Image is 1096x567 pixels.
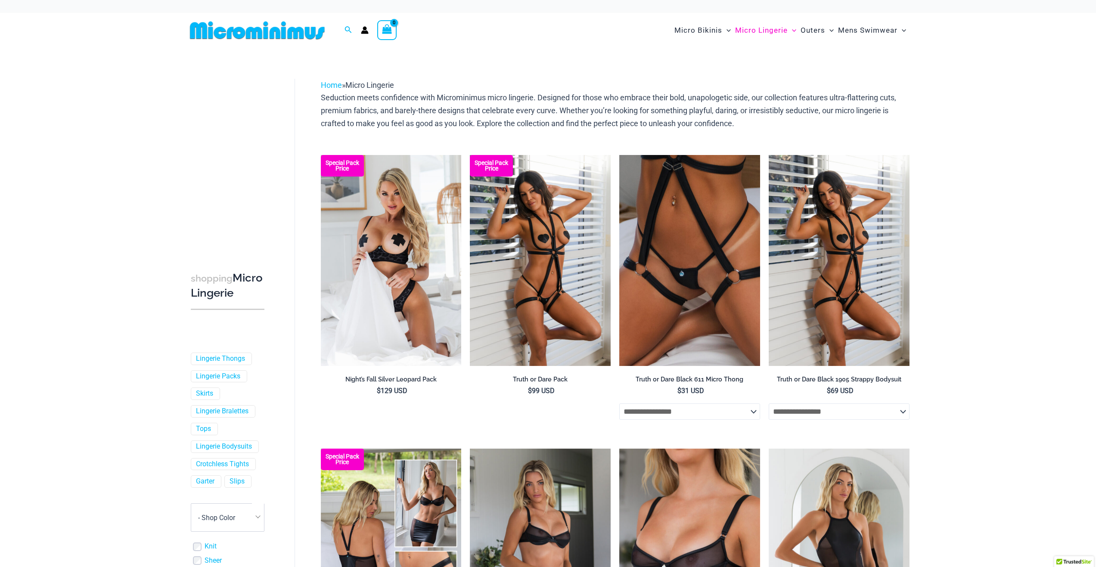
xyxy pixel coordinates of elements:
[205,556,222,565] a: Sheer
[321,160,364,171] b: Special Pack Price
[677,387,681,395] span: $
[345,25,352,36] a: Search icon link
[825,19,834,41] span: Menu Toggle
[722,19,731,41] span: Menu Toggle
[671,16,910,45] nav: Site Navigation
[196,389,213,398] a: Skirts
[619,155,760,366] img: Truth or Dare Black Micro 02
[191,271,264,301] h3: Micro Lingerie
[619,155,760,366] a: Truth or Dare Black Micro 02Truth or Dare Black 1905 Bodysuit 611 Micro 12Truth or Dare Black 190...
[827,387,831,395] span: $
[769,375,910,387] a: Truth or Dare Black 1905 Strappy Bodysuit
[321,155,462,366] img: Nights Fall Silver Leopard 1036 Bra 6046 Thong 09v2
[377,20,397,40] a: View Shopping Cart, empty
[198,514,235,522] span: - Shop Color
[788,19,796,41] span: Menu Toggle
[321,375,462,384] h2: Night’s Fall Silver Leopard Pack
[672,17,733,43] a: Micro BikinisMenu ToggleMenu Toggle
[838,19,897,41] span: Mens Swimwear
[196,442,252,451] a: Lingerie Bodysuits
[191,503,264,532] span: - Shop Color
[321,81,394,90] span: »
[735,19,788,41] span: Micro Lingerie
[191,504,264,531] span: - Shop Color
[827,387,854,395] bdi: 69 USD
[321,81,342,90] a: Home
[196,460,249,469] a: Crotchless Tights
[470,155,611,366] img: Truth or Dare Black 1905 Bodysuit 611 Micro 07
[191,273,233,284] span: shopping
[196,424,211,434] a: Tops
[196,354,245,363] a: Lingerie Thongs
[196,477,214,486] a: Garter
[897,19,906,41] span: Menu Toggle
[470,375,611,387] a: Truth or Dare Pack
[196,407,248,416] a: Lingerie Bralettes
[361,26,369,34] a: Account icon link
[528,387,555,395] bdi: 99 USD
[377,387,381,395] span: $
[677,387,704,395] bdi: 31 USD
[321,454,364,465] b: Special Pack Price
[801,19,825,41] span: Outers
[769,155,910,366] a: Truth or Dare Black 1905 Bodysuit 611 Micro 07Truth or Dare Black 1905 Bodysuit 611 Micro 05Truth...
[619,375,760,387] a: Truth or Dare Black 611 Micro Thong
[345,81,394,90] span: Micro Lingerie
[733,17,798,43] a: Micro LingerieMenu ToggleMenu Toggle
[186,21,328,40] img: MM SHOP LOGO FLAT
[769,155,910,366] img: Truth or Dare Black 1905 Bodysuit 611 Micro 07
[470,155,611,366] a: Truth or Dare Black 1905 Bodysuit 611 Micro 07 Truth or Dare Black 1905 Bodysuit 611 Micro 06Trut...
[769,375,910,384] h2: Truth or Dare Black 1905 Strappy Bodysuit
[205,542,217,551] a: Knit
[191,72,268,244] iframe: TrustedSite Certified
[321,375,462,387] a: Night’s Fall Silver Leopard Pack
[196,372,240,381] a: Lingerie Packs
[528,387,532,395] span: $
[321,91,910,130] p: Seduction meets confidence with Microminimus micro lingerie. Designed for those who embrace their...
[836,17,908,43] a: Mens SwimwearMenu ToggleMenu Toggle
[619,375,760,384] h2: Truth or Dare Black 611 Micro Thong
[470,375,611,384] h2: Truth or Dare Pack
[321,155,462,366] a: Nights Fall Silver Leopard 1036 Bra 6046 Thong 09v2 Nights Fall Silver Leopard 1036 Bra 6046 Thon...
[798,17,836,43] a: OutersMenu ToggleMenu Toggle
[470,160,513,171] b: Special Pack Price
[230,477,245,486] a: Slips
[674,19,722,41] span: Micro Bikinis
[377,387,407,395] bdi: 129 USD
